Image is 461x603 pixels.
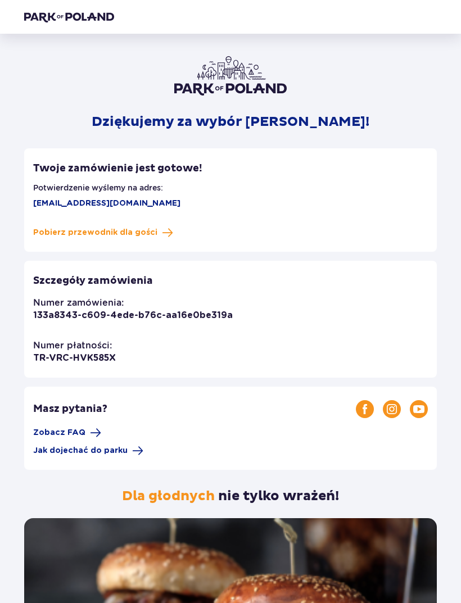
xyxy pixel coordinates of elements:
span: Twoje zamówienie jest gotowe! [33,162,202,175]
p: TR-VRC-HVK585X [33,352,116,364]
a: Zobacz FAQ [33,427,101,438]
span: Zobacz FAQ [33,427,85,438]
p: Numer zamówienia: [33,297,124,309]
p: Dziękujemy za wybór [PERSON_NAME]! [92,114,369,130]
img: Park of Poland logo [174,56,287,96]
p: Potwierdzenie wyślemy na adres: [33,175,163,193]
p: Masz pytania? [33,402,107,416]
a: Pobierz przewodnik dla gości [33,227,173,238]
a: Jak dojechać do parku [33,445,143,456]
p: nie tylko wrażeń! [122,488,339,505]
span: Dla głodnych [122,488,215,505]
p: 133a8343-c609-4ede-b76c-aa16e0be319a [33,309,233,321]
p: [EMAIL_ADDRESS][DOMAIN_NAME] [33,198,180,209]
img: Park of Poland logo [24,11,114,22]
img: Facebook [356,400,374,418]
span: Pobierz przewodnik dla gości [33,227,157,238]
p: Szczegóły zamówienia [33,274,153,288]
p: Numer płatności: [33,339,112,352]
span: Jak dojechać do parku [33,445,128,456]
img: Youtube [410,400,428,418]
img: Instagram [383,400,401,418]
